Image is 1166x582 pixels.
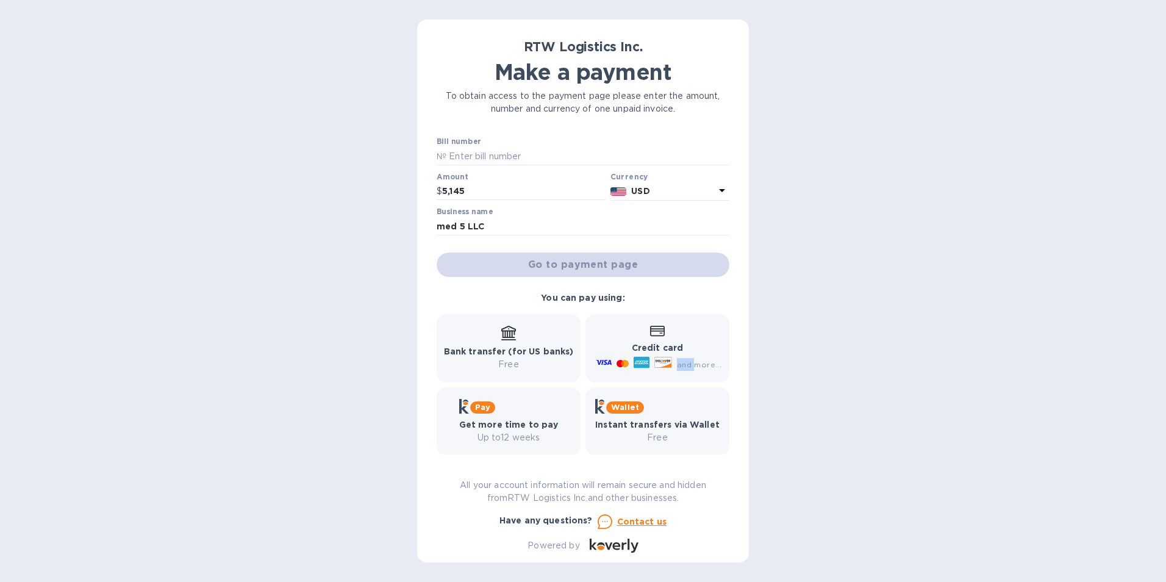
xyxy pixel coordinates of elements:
p: $ [437,185,442,198]
p: Free [444,358,574,371]
b: Bank transfer (for US banks) [444,347,574,356]
p: All your account information will remain secure and hidden from RTW Logistics Inc. and other busi... [437,479,729,505]
b: Have any questions? [499,516,593,525]
b: USD [631,186,649,196]
p: To obtain access to the payment page please enter the amount, number and currency of one unpaid i... [437,90,729,115]
p: Free [595,431,720,444]
p: Powered by [528,539,579,552]
b: Instant transfers via Wallet [595,420,720,429]
b: Credit card [632,343,683,353]
b: Get more time to pay [459,420,559,429]
b: Currency [610,172,648,181]
u: Contact us [617,517,667,526]
input: Enter business name [437,217,729,235]
b: RTW Logistics Inc. [524,39,643,54]
input: 0.00 [442,182,606,201]
b: Wallet [611,403,639,412]
b: You can pay using: [541,293,624,303]
label: Bill number [437,138,481,146]
label: Business name [437,209,493,216]
input: Enter bill number [446,147,729,165]
p: Up to 12 weeks [459,431,559,444]
label: Amount [437,173,468,181]
h1: Make a payment [437,59,729,85]
span: and more... [677,360,721,369]
img: USD [610,187,627,196]
p: № [437,150,446,163]
b: Pay [475,403,490,412]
